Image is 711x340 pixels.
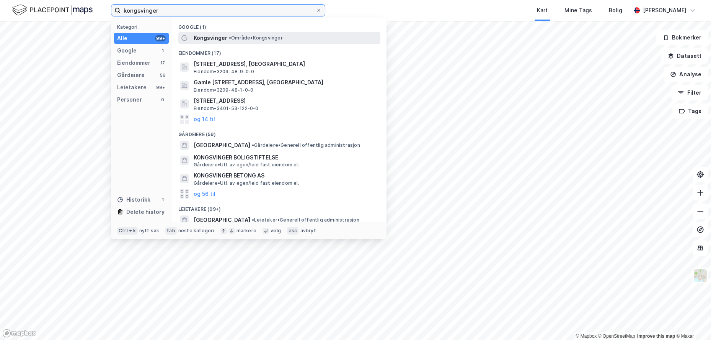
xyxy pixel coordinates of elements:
div: 99+ [155,35,166,41]
div: Kart [537,6,548,15]
span: Kongsvinger [194,33,227,43]
button: Tags [672,103,708,119]
div: 99+ [155,84,166,90]
div: 17 [160,60,166,66]
div: avbryt [300,228,316,234]
iframe: Chat Widget [673,303,711,340]
div: markere [236,228,256,234]
span: Leietaker • Generell offentlig administrasjon [252,217,359,223]
span: Eiendom • 3209-48-1-0-0 [194,87,253,93]
div: Kontrollprogram for chat [673,303,711,340]
div: Delete history [126,207,165,217]
button: Analyse [664,67,708,82]
span: Område • Kongsvinger [229,35,283,41]
button: og 14 til [194,115,215,124]
div: nytt søk [139,228,160,234]
img: Z [693,268,708,283]
div: 59 [160,72,166,78]
span: Gårdeiere • Utl. av egen/leid fast eiendom el. [194,180,299,186]
div: neste kategori [178,228,214,234]
span: • [252,142,254,148]
div: Kategori [117,24,169,30]
span: [GEOGRAPHIC_DATA] [194,215,250,225]
div: 0 [160,97,166,103]
div: Gårdeiere (59) [172,125,386,139]
span: Eiendom • 3209-48-9-0-0 [194,69,254,75]
button: Filter [671,85,708,100]
div: Google [117,46,137,55]
button: Datasett [661,48,708,64]
div: Historikk [117,195,150,204]
a: Mapbox homepage [2,329,36,338]
span: KONGSVINGER BETONG AS [194,171,377,180]
button: og 56 til [194,189,215,199]
span: [STREET_ADDRESS] [194,96,377,105]
button: Bokmerker [656,30,708,45]
a: Mapbox [576,333,597,339]
span: Gamle [STREET_ADDRESS], [GEOGRAPHIC_DATA] [194,78,377,87]
div: Mine Tags [564,6,592,15]
div: Personer [117,95,142,104]
span: Gårdeiere • Utl. av egen/leid fast eiendom el. [194,162,299,168]
a: Improve this map [637,333,675,339]
span: KONGSVINGER BOLIGSTIFTELSE [194,153,377,162]
img: logo.f888ab2527a4732fd821a326f86c7f29.svg [12,3,93,17]
span: Gårdeiere • Generell offentlig administrasjon [252,142,360,148]
div: Eiendommer [117,58,150,67]
span: • [229,35,231,41]
div: 1 [160,48,166,54]
div: esc [287,227,299,235]
span: [STREET_ADDRESS], [GEOGRAPHIC_DATA] [194,59,377,69]
div: [PERSON_NAME] [643,6,687,15]
div: Alle [117,34,127,43]
div: Leietakere [117,83,147,92]
div: Leietakere (99+) [172,200,386,214]
div: Ctrl + k [117,227,138,235]
div: Bolig [609,6,622,15]
input: Søk på adresse, matrikkel, gårdeiere, leietakere eller personer [121,5,316,16]
div: Eiendommer (17) [172,44,386,58]
div: Gårdeiere [117,71,145,80]
div: 1 [160,197,166,203]
span: • [252,217,254,223]
div: Google (1) [172,18,386,32]
span: [GEOGRAPHIC_DATA] [194,141,250,150]
div: tab [165,227,177,235]
span: Eiendom • 3401-53-122-0-0 [194,105,259,112]
a: OpenStreetMap [598,333,635,339]
div: velg [271,228,281,234]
